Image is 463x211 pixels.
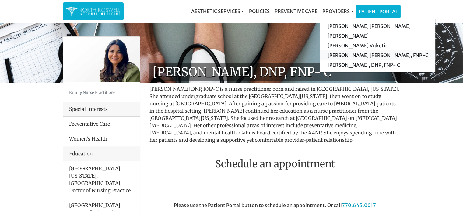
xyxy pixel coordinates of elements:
[63,146,140,161] div: Education
[69,90,117,95] small: Family Nurse Practitioner
[320,50,435,60] a: [PERSON_NAME] [PERSON_NAME], FNP-C
[320,21,435,31] a: [PERSON_NAME] [PERSON_NAME]
[356,5,400,18] a: Patient Portal
[320,5,356,17] a: Providers
[63,102,140,117] div: Special Interests
[66,5,121,17] img: North Roswell Internal Medicine
[272,5,320,17] a: Preventive Care
[149,85,401,144] p: [PERSON_NAME] DNP, FNP-C is a nurse practitioner born and raised in [GEOGRAPHIC_DATA], [US_STATE]...
[320,41,435,50] a: [PERSON_NAME] Vukotic
[63,117,140,131] li: Preventative Care
[246,5,272,17] a: Policies
[320,31,435,41] a: [PERSON_NAME]
[63,131,140,146] li: Women’s Health
[320,60,435,70] a: [PERSON_NAME], DNP, FNP- C
[342,202,376,208] a: 770.645.0017
[149,63,401,81] h1: [PERSON_NAME], DNP, FNP- C
[189,5,246,17] a: Aesthetic Services
[63,161,140,198] li: [GEOGRAPHIC_DATA][US_STATE], [GEOGRAPHIC_DATA], Doctor of Nursing Practice
[149,158,401,170] h2: Schedule an appointment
